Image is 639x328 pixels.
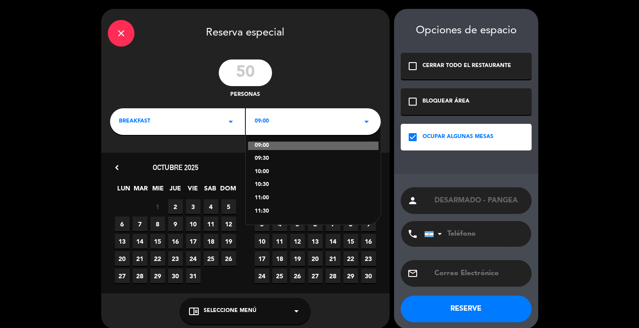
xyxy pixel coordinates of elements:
span: 26 [221,251,236,266]
i: arrow_drop_down [291,306,302,316]
div: 09:30 [255,154,372,163]
span: 7 [326,217,340,231]
span: 19 [290,251,305,266]
div: CERRAR TODO EL RESTAURANTE [422,62,511,71]
span: 7 [133,217,147,231]
span: 5 [290,217,305,231]
span: 19 [221,234,236,249]
i: check_box [407,132,418,142]
span: 23 [361,251,376,266]
span: 10 [186,217,201,231]
span: 3 [255,217,269,231]
span: 27 [115,269,130,283]
span: 15 [343,234,358,249]
span: 9 [361,217,376,231]
span: 6 [115,217,130,231]
span: JUE [168,183,183,198]
span: MIE [151,183,166,198]
span: 22 [343,251,358,266]
span: 28 [326,269,340,283]
span: 22 [150,251,165,266]
div: Opciones de espacio [401,24,532,37]
i: arrow_drop_down [361,116,372,127]
span: 1 [150,199,165,214]
div: OCUPAR ALGUNAS MESAS [422,133,493,142]
span: 26 [290,269,305,283]
input: Teléfono [424,221,522,247]
span: 13 [308,234,323,249]
span: 12 [221,217,236,231]
span: 11 [272,234,287,249]
span: 4 [204,199,218,214]
div: 10:30 [255,181,372,190]
span: 6 [308,217,323,231]
span: SAB [203,183,217,198]
input: Nombre [434,194,525,207]
span: 11 [204,217,218,231]
span: BREAKFAST [119,117,150,126]
span: 9 [168,217,183,231]
span: 20 [115,251,130,266]
span: personas [230,91,260,99]
i: chrome_reader_mode [189,306,199,316]
span: 18 [272,251,287,266]
span: 15 [150,234,165,249]
i: phone [407,229,418,239]
i: check_box_outline_blank [407,96,418,107]
span: 25 [204,251,218,266]
span: 21 [326,251,340,266]
span: 21 [133,251,147,266]
div: 09:00 [248,142,379,150]
span: 14 [326,234,340,249]
span: DOM [220,183,235,198]
i: check_box_outline_blank [407,61,418,71]
span: 5 [221,199,236,214]
span: 25 [272,269,287,283]
span: 09:00 [255,117,269,126]
span: 29 [150,269,165,283]
div: Argentina: +54 [425,221,445,246]
span: 4 [272,217,287,231]
span: 17 [255,251,269,266]
span: 31 [186,269,201,283]
i: person [407,195,418,206]
i: close [116,28,126,39]
div: 11:00 [255,194,372,203]
span: 3 [186,199,201,214]
span: 17 [186,234,201,249]
span: 13 [115,234,130,249]
div: 11:30 [255,207,372,216]
div: BLOQUEAR ÁREA [422,97,469,106]
input: Correo Electrónico [434,267,525,280]
span: 16 [168,234,183,249]
span: Seleccione Menú [204,307,256,316]
span: 20 [308,251,323,266]
span: 27 [308,269,323,283]
span: 2 [168,199,183,214]
span: 30 [361,269,376,283]
span: octubre 2025 [153,163,198,172]
i: chevron_left [112,163,122,172]
span: 24 [255,269,269,283]
button: RESERVE [401,296,532,322]
span: 16 [361,234,376,249]
span: 8 [343,217,358,231]
span: 10 [255,234,269,249]
span: 29 [343,269,358,283]
i: email [407,268,418,279]
div: Reserva especial [101,9,390,55]
div: 10:00 [255,168,372,177]
span: 18 [204,234,218,249]
input: 0 [219,59,272,86]
span: 28 [133,269,147,283]
span: 12 [290,234,305,249]
span: LUN [116,183,131,198]
span: 23 [168,251,183,266]
span: 14 [133,234,147,249]
span: MAR [134,183,148,198]
span: VIE [185,183,200,198]
i: arrow_drop_down [225,116,236,127]
span: 30 [168,269,183,283]
span: 24 [186,251,201,266]
span: 8 [150,217,165,231]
